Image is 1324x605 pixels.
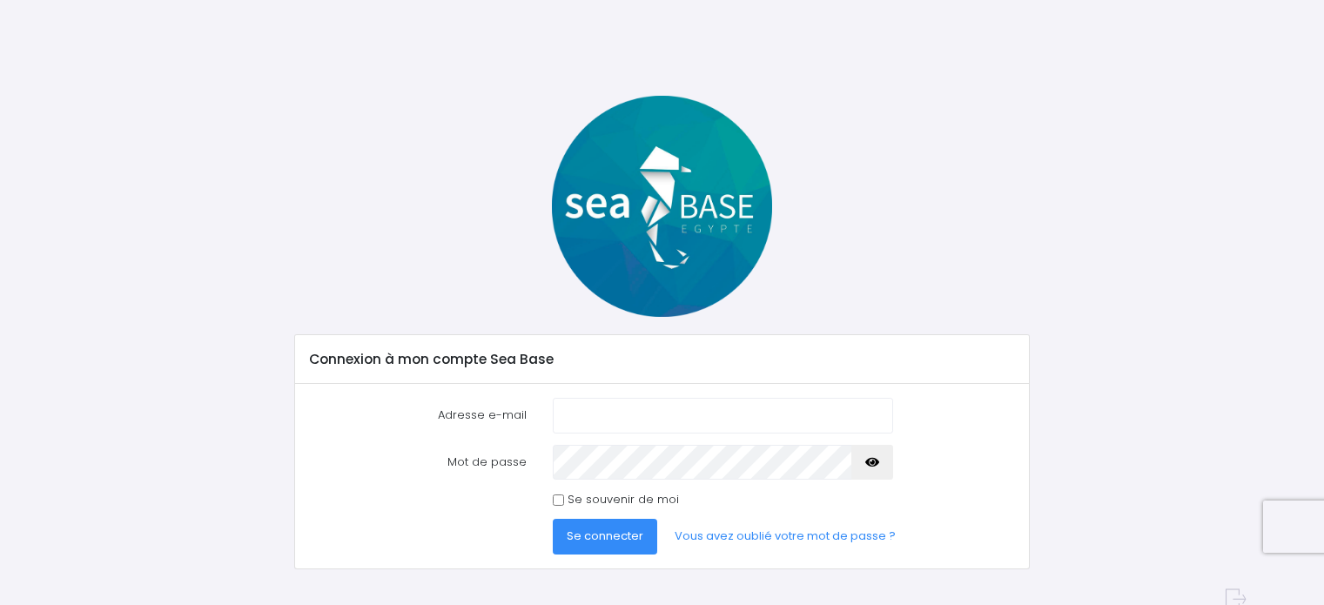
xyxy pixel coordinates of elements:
[568,491,679,508] label: Se souvenir de moi
[661,519,910,554] a: Vous avez oublié votre mot de passe ?
[296,445,540,480] label: Mot de passe
[295,335,1029,384] div: Connexion à mon compte Sea Base
[553,519,657,554] button: Se connecter
[296,398,540,433] label: Adresse e-mail
[567,528,643,544] span: Se connecter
